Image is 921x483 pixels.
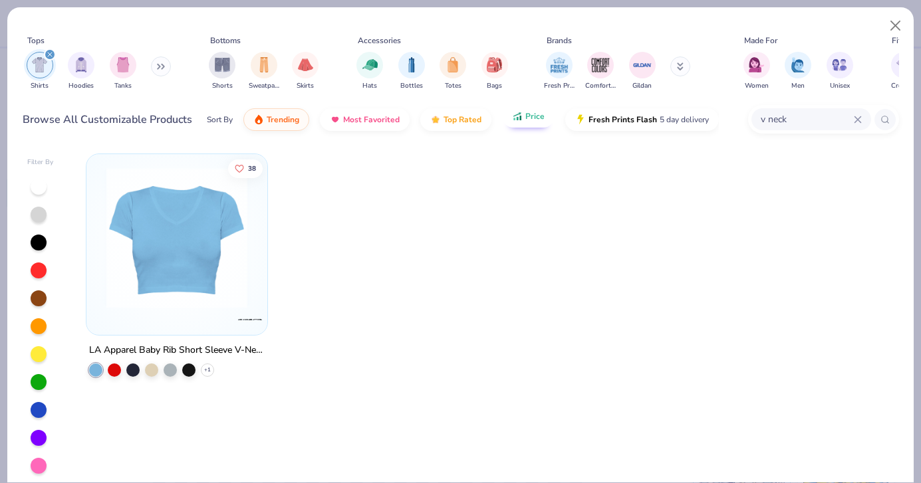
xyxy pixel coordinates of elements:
span: Unisex [830,81,850,91]
span: Gildan [632,81,652,91]
button: filter button [544,52,575,91]
span: Tanks [114,81,132,91]
span: 5 day delivery [660,112,709,128]
div: Made For [744,35,777,47]
div: Tops [27,35,45,47]
button: filter button [891,52,918,91]
span: Trending [267,114,299,125]
img: Hats Image [362,57,378,72]
span: Hats [362,81,377,91]
div: filter for Tanks [110,52,136,91]
button: Like [228,159,263,177]
button: Trending [243,108,309,131]
span: Fresh Prints Flash [589,114,657,125]
span: Shirts [31,81,49,91]
img: Comfort Colors Image [591,55,610,75]
button: filter button [27,52,53,91]
div: Bottoms [210,35,241,47]
button: filter button [356,52,383,91]
button: Close [883,13,908,39]
span: Top Rated [444,114,481,125]
span: Skirts [297,81,314,91]
button: filter button [440,52,466,91]
img: LA Apparel logo [237,306,263,333]
span: Sweatpants [249,81,279,91]
div: filter for Shirts [27,52,53,91]
button: filter button [209,52,235,91]
img: Skirts Image [298,57,313,72]
span: Hoodies [68,81,94,91]
span: Women [745,81,769,91]
span: Comfort Colors [585,81,616,91]
img: most_fav.gif [330,114,340,125]
span: 38 [248,165,256,171]
div: filter for Cropped [891,52,918,91]
span: Most Favorited [343,114,400,125]
div: filter for Hats [356,52,383,91]
img: TopRated.gif [430,114,441,125]
div: filter for Comfort Colors [585,52,616,91]
img: Fresh Prints Image [549,55,569,75]
button: filter button [585,52,616,91]
img: trending.gif [253,114,264,125]
div: Browse All Customizable Products [23,112,192,128]
div: Brands [547,35,572,47]
span: Shorts [212,81,233,91]
span: + 1 [204,366,211,374]
img: Sweatpants Image [257,57,271,72]
button: filter button [249,52,279,91]
span: Totes [445,81,461,91]
button: filter button [68,52,94,91]
span: Bags [487,81,502,91]
div: Filter By [27,157,54,167]
img: Gildan Image [632,55,652,75]
img: Hoodies Image [74,57,88,72]
img: Women Image [749,57,764,72]
div: filter for Shorts [209,52,235,91]
img: Totes Image [446,57,460,72]
div: filter for Sweatpants [249,52,279,91]
img: flash.gif [575,114,586,125]
img: Shorts Image [215,57,230,72]
img: Cropped Image [896,57,912,72]
button: Top Rated [420,108,491,131]
div: Fits [892,35,905,47]
div: Accessories [358,35,401,47]
span: Men [791,81,805,91]
div: filter for Men [785,52,811,91]
img: Unisex Image [832,57,847,72]
div: filter for Hoodies [68,52,94,91]
div: filter for Skirts [292,52,319,91]
div: Sort By [207,114,233,126]
div: filter for Bottles [398,52,425,91]
button: filter button [629,52,656,91]
button: filter button [481,52,508,91]
div: filter for Totes [440,52,466,91]
button: filter button [398,52,425,91]
img: Bottles Image [404,57,419,72]
img: Bags Image [487,57,501,72]
img: Tanks Image [116,57,130,72]
button: Price [502,105,555,128]
img: Men Image [791,57,805,72]
button: filter button [743,52,770,91]
div: filter for Fresh Prints [544,52,575,91]
button: filter button [292,52,319,91]
span: Bottles [400,81,423,91]
button: filter button [785,52,811,91]
div: filter for Unisex [827,52,853,91]
button: Fresh Prints Flash5 day delivery [565,108,719,131]
button: Most Favorited [320,108,410,131]
div: filter for Women [743,52,770,91]
img: Shirts Image [32,57,47,72]
div: LA Apparel Baby Rib Short Sleeve V-Neck [89,342,265,359]
span: Price [525,111,545,122]
button: filter button [827,52,853,91]
img: ba4e5fff-0b17-4462-9db7-08323a996b86 [100,167,254,308]
div: filter for Gildan [629,52,656,91]
span: Cropped [891,81,918,91]
div: filter for Bags [481,52,508,91]
span: Fresh Prints [544,81,575,91]
input: Try "T-Shirt" [759,112,854,127]
button: filter button [110,52,136,91]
